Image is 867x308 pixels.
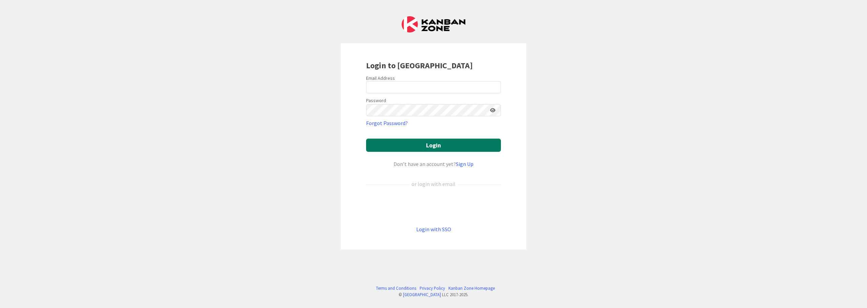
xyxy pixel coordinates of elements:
a: Forgot Password? [366,119,408,127]
label: Password [366,97,386,104]
a: Privacy Policy [420,285,445,291]
div: or login with email [410,180,457,188]
a: Kanban Zone Homepage [448,285,495,291]
a: Sign Up [456,161,473,167]
div: © LLC 2017- 2025 . [373,291,495,298]
div: Don’t have an account yet? [366,160,501,168]
b: Login to [GEOGRAPHIC_DATA] [366,60,473,71]
a: Login with SSO [416,226,451,233]
button: Login [366,139,501,152]
label: Email Address [366,75,395,81]
iframe: Sign in with Google Button [363,199,504,214]
a: Terms and Conditions [376,285,416,291]
img: Kanban Zone [402,16,465,32]
a: [GEOGRAPHIC_DATA] [403,292,441,297]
